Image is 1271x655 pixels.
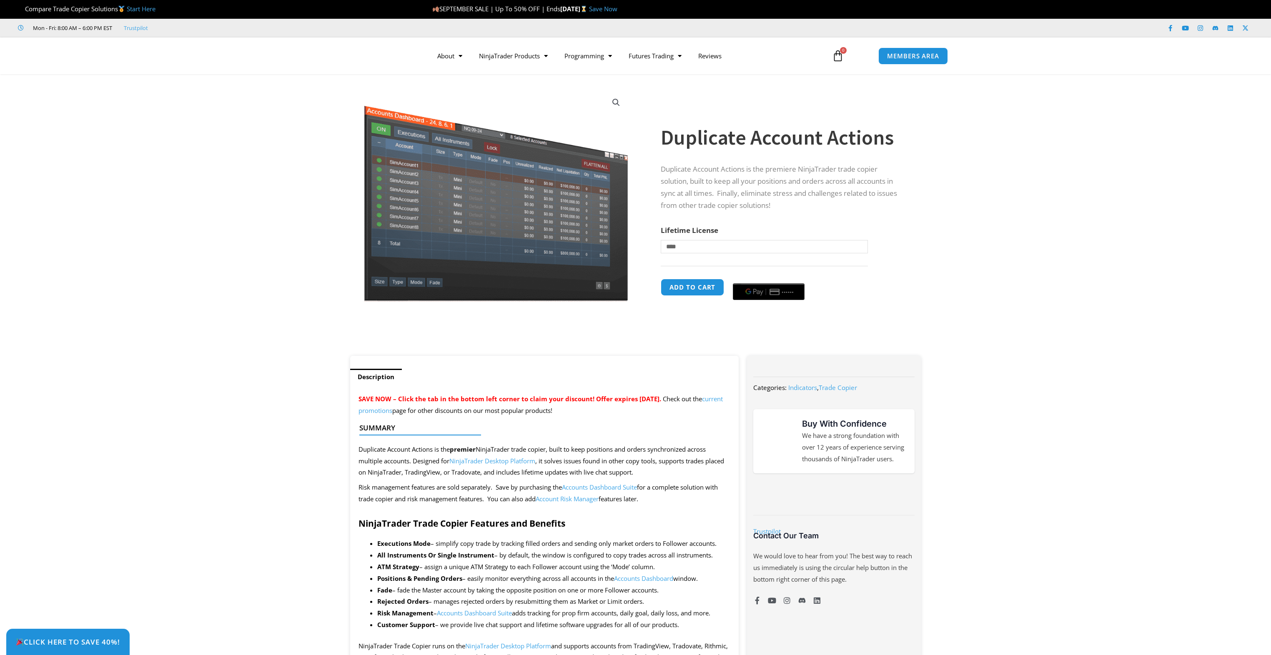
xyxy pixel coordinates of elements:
a: About [429,46,471,65]
b: Rejected Orders [377,597,429,605]
p: We would love to hear from you! The best way to reach us immediately is using the circular help b... [753,550,914,585]
a: Accounts Dashboard Suite [562,483,637,491]
a: Start Here [127,5,155,13]
a: Accounts Dashboard [614,574,673,582]
strong: Customer Support [377,620,435,629]
a: Description [350,369,402,385]
h1: Duplicate Account Actions [661,123,904,152]
a: Trade Copier [819,383,857,392]
p: Risk management features are sold separately. Save by purchasing the for a complete solution with... [358,482,731,505]
p: Duplicate Account Actions is the premiere NinjaTrader trade copier solution, built to keep all yo... [661,163,904,212]
button: Buy with GPay [733,283,805,300]
span: MEMBERS AREA [887,53,939,59]
strong: Executions Mode [377,539,431,547]
a: Indicators [788,383,817,392]
span: Categories: [753,383,787,392]
span: SAVE NOW – Click the tab in the bottom left corner to claim your discount! Offer expires [DATE]. [358,395,661,403]
img: Screenshot 2024-08-26 15414455555 [362,89,630,302]
span: Mon - Fri: 8:00 AM – 6:00 PM EST [31,23,112,33]
b: ATM Strategy [377,562,419,571]
span: SEPTEMBER SALE | Up To 50% OFF | Ends [432,5,560,13]
img: LogoAI | Affordable Indicators – NinjaTrader [323,41,413,71]
span: Click Here to save 40%! [16,638,120,645]
img: 🥇 [118,6,125,12]
li: – fade the Master account by taking the opposite position on one or more Follower accounts. [377,585,731,596]
span: Compare Trade Copier Solutions [18,5,155,13]
a: Futures Trading [620,46,690,65]
a: 0 [820,44,856,68]
h3: Buy With Confidence [802,417,906,430]
li: – we provide live chat support and lifetime software upgrades for all of our products. [377,619,731,631]
strong: NinjaTrader Trade Copier Features and Benefits [358,517,565,529]
li: – by default, the window is configured to copy trades across all instruments. [377,550,731,561]
strong: Positions & Pending Orders [377,574,462,582]
img: NinjaTrader Wordmark color RGB | Affordable Indicators – NinjaTrader [771,487,897,502]
a: NinjaTrader Desktop Platform [449,457,535,465]
a: Trustpilot [124,23,148,33]
nav: Menu [429,46,822,65]
img: 🏆 [18,6,25,12]
img: ⌛ [581,6,587,12]
a: 🎉Click Here to save 40%! [6,629,130,655]
span: , [788,383,857,392]
a: MEMBERS AREA [878,47,948,65]
a: Accounts Dashboard Suite [437,609,512,617]
h3: Contact Our Team [753,531,914,540]
text: •••••• [782,289,795,295]
img: 🍂 [433,6,439,12]
p: We have a strong foundation with over 12 years of experience serving thousands of NinjaTrader users. [802,430,906,465]
h4: Summary [359,424,723,432]
span: 0 [840,47,847,54]
li: – assign a unique ATM Strategy to each Follower account using the ‘Mode’ column. [377,561,731,573]
img: 🎉 [16,638,23,645]
a: Trustpilot [753,527,781,535]
button: Add to cart [661,279,724,296]
span: Duplicate Account Actions is the NinjaTrader trade copier, built to keep positions and orders syn... [358,445,724,477]
a: NinjaTrader Products [471,46,556,65]
strong: [DATE] [560,5,589,13]
label: Lifetime License [661,225,718,235]
a: Save Now [589,5,617,13]
strong: Fade [377,586,392,594]
b: Risk Management [377,609,434,617]
a: View full-screen image gallery [609,95,624,110]
a: Reviews [690,46,730,65]
li: – adds tracking for prop firm accounts, daily goal, daily loss, and more. [377,607,731,619]
li: – simplify copy trade by tracking filled orders and sending only market orders to Follower accounts. [377,538,731,550]
a: Programming [556,46,620,65]
a: Account Risk Manager [536,495,599,503]
li: – manages rejected orders by resubmitting them as Market or Limit orders. [377,596,731,607]
strong: All Instruments Or Single Instrument [377,551,494,559]
strong: premier [450,445,476,453]
img: mark thumbs good 43913 | Affordable Indicators – NinjaTrader [762,426,792,456]
li: – easily monitor everything across all accounts in the window. [377,573,731,585]
p: Check out the page for other discounts on our most popular products! [358,393,731,417]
